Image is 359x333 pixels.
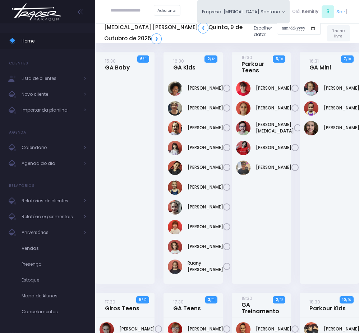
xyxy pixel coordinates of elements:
[256,326,291,332] a: [PERSON_NAME]
[22,36,86,46] span: Home
[302,8,318,15] span: Kemilly
[322,5,334,18] span: S
[342,297,346,302] strong: 10
[188,105,223,111] a: [PERSON_NAME]
[173,298,201,312] a: 17:30GA Teens
[198,22,208,33] a: ❮
[151,33,162,44] a: ❯
[168,200,182,215] img: Mariana Garzuzi Palma
[256,144,291,151] a: [PERSON_NAME]
[346,298,351,302] small: / 16
[142,298,146,302] small: / 10
[256,164,291,171] a: [PERSON_NAME]
[9,125,27,140] h4: Agenda
[22,228,79,237] span: Aniversários
[173,58,195,71] a: 16:30GA Kids
[207,56,210,62] strong: 2
[256,85,291,91] a: [PERSON_NAME]
[188,326,223,332] a: [PERSON_NAME]
[104,20,321,46] div: Escolher data:
[292,8,301,15] span: Olá,
[256,105,291,111] a: [PERSON_NAME]
[119,326,155,332] a: [PERSON_NAME]
[105,299,115,305] small: 17:30
[309,298,346,312] a: 18:30Parkour Kids
[241,295,279,315] a: 18:30GA Treinamento
[276,56,278,62] strong: 5
[309,58,331,71] a: 16:31GA Mini
[22,275,86,285] span: Estoque
[236,101,250,116] img: Anna Júlia Roque Silva
[140,56,143,62] strong: 6
[105,58,116,64] small: 15:30
[188,224,223,230] a: [PERSON_NAME]
[188,144,223,151] a: [PERSON_NAME]
[139,297,142,302] strong: 5
[9,179,34,193] h4: Relatórios
[346,57,351,61] small: / 10
[9,56,28,71] h4: Clientes
[22,74,79,83] span: Lista de clientes
[276,297,278,302] strong: 2
[168,81,182,96] img: Giulia Coelho Mariano
[309,58,319,64] small: 16:31
[327,25,350,41] a: Treino livre
[188,204,223,210] a: [PERSON_NAME]
[290,4,350,19] div: [ ]
[105,298,139,312] a: 17:30Giros Teens
[336,8,345,15] a: Sair
[304,81,318,96] img: Malu Souza de Carvalho
[22,143,79,152] span: Calendário
[236,81,250,96] img: Anna Helena Roque Silva
[154,5,180,16] a: Adicionar
[168,220,182,234] img: Mariana Namie Takatsuki Momesso
[309,299,320,305] small: 18:30
[210,298,215,302] small: / 11
[22,159,79,168] span: Agenda do dia
[304,121,318,135] img: Maria Helena Coelho Mariano
[168,240,182,254] img: Nina Diniz Scatena Alves
[241,54,279,74] a: 16:30Parkour Teens
[168,121,182,135] img: Lara Prado Pfefer
[22,244,86,253] span: Vendas
[22,196,79,206] span: Relatórios de clientes
[104,22,248,44] h5: [MEDICAL_DATA] [PERSON_NAME] Quinta, 9 de Outubro de 2025
[168,141,182,155] img: Larissa Teodoro Dangebel de Oliveira
[188,260,223,273] a: Ruany [PERSON_NAME]
[22,212,79,221] span: Relatório experimentais
[168,260,182,274] img: Ruany Liz Franco Delgado
[168,180,182,195] img: Manuela Andrade Bertolla
[22,260,86,269] span: Presença
[304,101,318,116] img: Maria Cecília Menezes Rodrigues
[143,57,146,61] small: / 6
[168,101,182,116] img: Heloisa Frederico Mota
[22,291,86,301] span: Mapa de Alunos
[241,54,252,60] small: 16:30
[236,141,250,155] img: Lorena mie sato ayres
[208,297,210,302] strong: 3
[188,164,223,171] a: [PERSON_NAME]
[168,161,182,175] img: Livia Baião Gomes
[278,57,283,61] small: / 10
[173,299,184,305] small: 17:30
[22,307,86,316] span: Cancelamentos
[344,56,346,62] strong: 7
[278,298,283,302] small: / 12
[256,121,294,134] a: [PERSON_NAME][MEDICAL_DATA]
[22,105,79,115] span: Importar da planilha
[236,161,250,175] img: Lucas figueiredo guedes
[241,295,252,301] small: 18:30
[22,90,79,99] span: Novo cliente
[105,58,130,71] a: 15:30GA Baby
[210,57,215,61] small: / 12
[188,184,223,190] a: [PERSON_NAME]
[188,125,223,131] a: [PERSON_NAME]
[173,58,184,64] small: 16:30
[236,121,250,135] img: João Vitor Fontan Nicoleti
[188,243,223,250] a: [PERSON_NAME]
[188,85,223,91] a: [PERSON_NAME]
